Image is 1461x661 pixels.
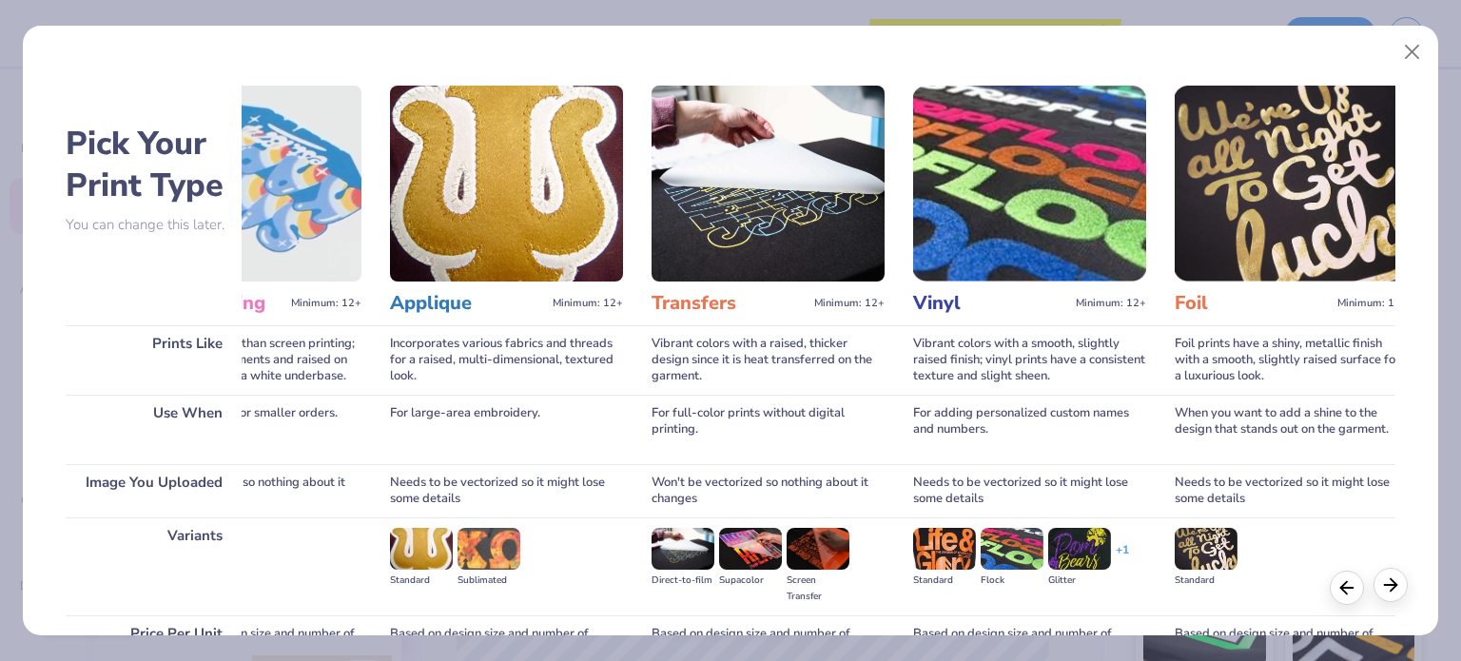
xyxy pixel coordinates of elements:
[787,528,849,570] img: Screen Transfer
[458,528,520,570] img: Sublimated
[1394,34,1431,70] button: Close
[66,123,242,206] h2: Pick Your Print Type
[128,464,361,517] div: Won't be vectorized so nothing about it changes
[128,395,361,464] div: For full-color prints or smaller orders.
[913,86,1146,282] img: Vinyl
[1175,291,1330,316] h3: Foil
[652,291,807,316] h3: Transfers
[652,464,885,517] div: Won't be vectorized so nothing about it changes
[913,325,1146,395] div: Vibrant colors with a smooth, slightly raised finish; vinyl prints have a consistent texture and ...
[390,464,623,517] div: Needs to be vectorized so it might lose some details
[390,395,623,464] div: For large-area embroidery.
[390,291,545,316] h3: Applique
[1175,573,1237,589] div: Standard
[913,573,976,589] div: Standard
[66,517,242,615] div: Variants
[913,528,976,570] img: Standard
[66,395,242,464] div: Use When
[981,528,1043,570] img: Flock
[787,573,849,605] div: Screen Transfer
[913,464,1146,517] div: Needs to be vectorized so it might lose some details
[66,217,242,233] p: You can change this later.
[1175,528,1237,570] img: Standard
[128,86,361,282] img: Digital Printing
[1048,528,1111,570] img: Glitter
[553,297,623,310] span: Minimum: 12+
[652,573,714,589] div: Direct-to-film
[66,325,242,395] div: Prints Like
[719,573,782,589] div: Supacolor
[1076,297,1146,310] span: Minimum: 12+
[1175,395,1408,464] div: When you want to add a shine to the design that stands out on the garment.
[66,464,242,517] div: Image You Uploaded
[1175,464,1408,517] div: Needs to be vectorized so it might lose some details
[913,291,1068,316] h3: Vinyl
[913,395,1146,464] div: For adding personalized custom names and numbers.
[652,395,885,464] div: For full-color prints without digital printing.
[652,86,885,282] img: Transfers
[128,325,361,395] div: Inks are less vibrant than screen printing; smooth on light garments and raised on dark garments ...
[458,573,520,589] div: Sublimated
[981,573,1043,589] div: Flock
[1048,573,1111,589] div: Glitter
[1337,297,1408,310] span: Minimum: 12+
[652,528,714,570] img: Direct-to-film
[390,325,623,395] div: Incorporates various fabrics and threads for a raised, multi-dimensional, textured look.
[390,528,453,570] img: Standard
[1175,86,1408,282] img: Foil
[814,297,885,310] span: Minimum: 12+
[390,86,623,282] img: Applique
[291,297,361,310] span: Minimum: 12+
[390,573,453,589] div: Standard
[1175,325,1408,395] div: Foil prints have a shiny, metallic finish with a smooth, slightly raised surface for a luxurious ...
[1116,542,1129,574] div: + 1
[719,528,782,570] img: Supacolor
[652,325,885,395] div: Vibrant colors with a raised, thicker design since it is heat transferred on the garment.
